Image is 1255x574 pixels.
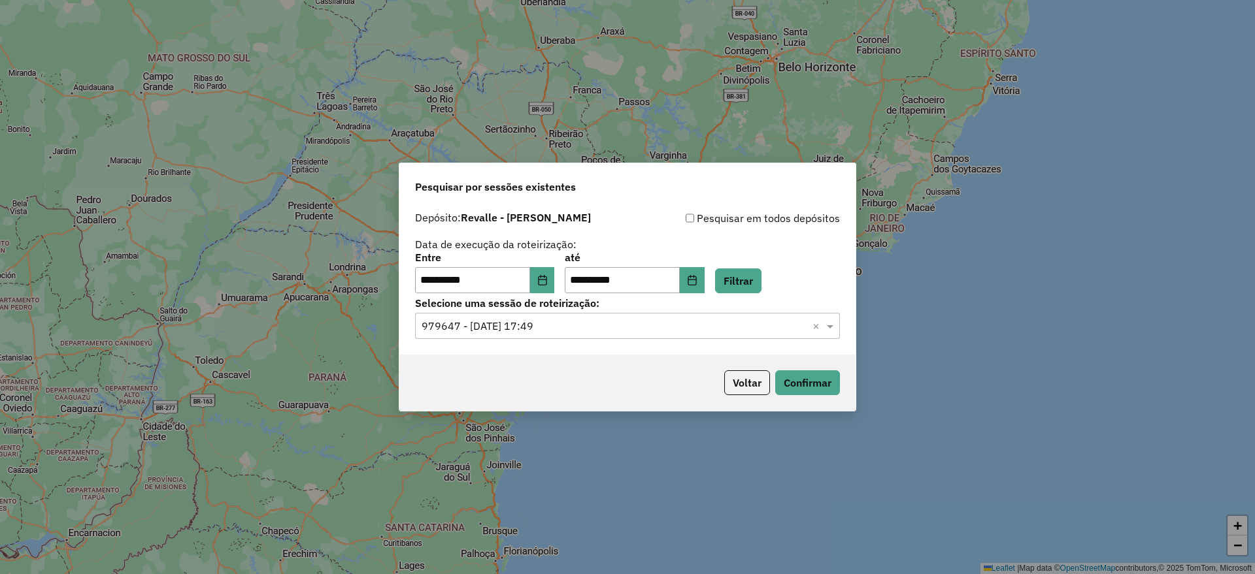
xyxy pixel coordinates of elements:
button: Voltar [724,370,770,395]
button: Choose Date [680,267,705,293]
span: Clear all [812,318,824,334]
label: Depósito: [415,210,591,225]
div: Pesquisar em todos depósitos [627,210,840,226]
strong: Revalle - [PERSON_NAME] [461,211,591,224]
button: Confirmar [775,370,840,395]
span: Pesquisar por sessões existentes [415,179,576,195]
label: Entre [415,249,554,265]
label: Data de execução da roteirização: [415,236,577,252]
button: Filtrar [715,268,761,293]
label: Selecione uma sessão de roteirização: [415,295,840,311]
label: até [565,249,704,265]
button: Choose Date [530,267,555,293]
